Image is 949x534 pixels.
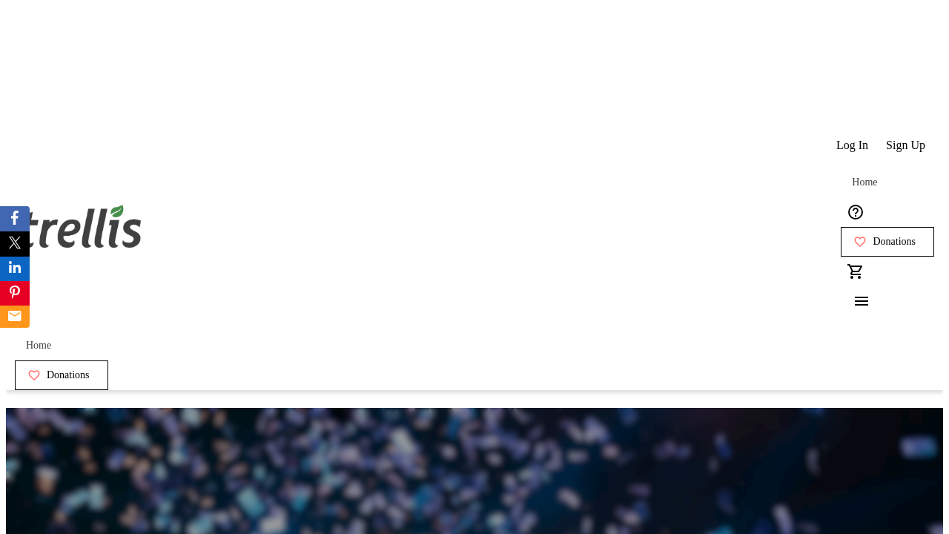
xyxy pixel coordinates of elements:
button: Log In [827,131,877,160]
a: Home [841,168,888,197]
a: Donations [841,227,934,257]
img: Orient E2E Organization r8754XgtpR's Logo [15,188,147,263]
button: Cart [841,257,870,286]
span: Log In [836,139,868,152]
button: Help [841,197,870,227]
span: Sign Up [886,139,925,152]
button: Menu [841,286,870,316]
a: Home [15,331,62,360]
span: Home [852,177,877,188]
span: Donations [47,369,90,381]
a: Donations [15,360,108,390]
span: Donations [873,236,916,248]
button: Sign Up [877,131,934,160]
span: Home [26,340,51,352]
